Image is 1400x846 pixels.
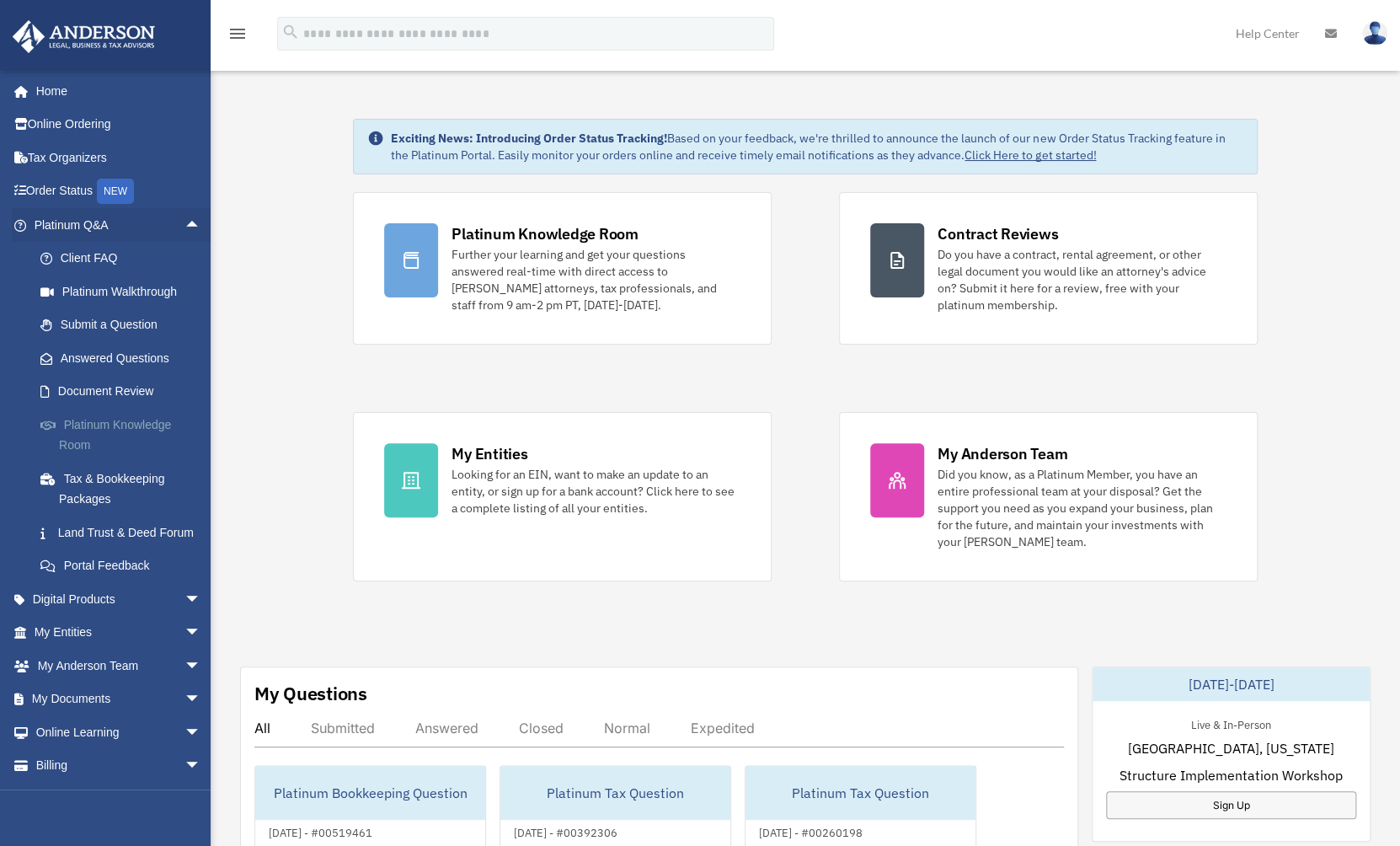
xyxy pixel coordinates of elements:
[24,462,227,516] a: Tax & Bookkeeping Packages
[391,130,1243,163] div: Based on your feedback, we're thrilled to announce the launch of our new Order Status Tracking fe...
[839,412,1258,581] a: My Anderson Team Did you know, as a Platinum Member, you have an entire professional team at your...
[12,649,227,683] a: My Anderson Teamarrow_drop_down
[500,766,730,820] div: Platinum Tax Question
[8,20,160,53] img: Anderson Advisors Platinum Portal
[184,582,218,617] span: arrow_drop_down
[965,147,1096,163] a: Click Here to get started!
[452,246,740,313] div: Further your learning and get your questions answered real-time with direct access to [PERSON_NAM...
[227,29,248,44] a: menu
[281,23,300,41] i: search
[184,683,218,717] span: arrow_drop_down
[1093,667,1371,701] div: [DATE]-[DATE]
[1119,765,1343,785] span: Structure Implementation Workshop
[255,822,386,840] div: [DATE] - #00519461
[452,466,740,517] div: Looking for an EIN, want to make an update to an entity, or sign up for a bank account? Click her...
[12,715,227,749] a: Online Learningarrow_drop_down
[184,715,218,750] span: arrow_drop_down
[415,720,478,736] div: Answered
[24,516,227,549] a: Land Trust & Deed Forum
[24,375,227,409] a: Document Review
[391,131,667,146] strong: Exciting News: Introducing Order Status Tracking!
[12,141,227,174] a: Tax Organizers
[12,782,227,816] a: Events Calendar
[24,275,227,308] a: Platinum Walkthrough
[311,720,375,736] div: Submitted
[24,549,227,583] a: Portal Feedback
[839,192,1258,345] a: Contract Reviews Do you have a contract, rental agreement, or other legal document you would like...
[938,223,1058,244] div: Contract Reviews
[24,408,227,462] a: Platinum Knowledge Room
[254,720,270,736] div: All
[938,246,1226,313] div: Do you have a contract, rental agreement, or other legal document you would like an attorney's ad...
[353,192,772,345] a: Platinum Knowledge Room Further your learning and get your questions answered real-time with dire...
[227,24,248,44] i: menu
[184,649,218,683] span: arrow_drop_down
[184,749,218,784] span: arrow_drop_down
[24,341,227,375] a: Answered Questions
[255,766,485,820] div: Platinum Bookkeeping Question
[12,616,227,650] a: My Entitiesarrow_drop_down
[938,443,1067,464] div: My Anderson Team
[745,766,975,820] div: Platinum Tax Question
[12,749,227,783] a: Billingarrow_drop_down
[184,208,218,243] span: arrow_drop_up
[24,242,227,276] a: Client FAQ
[1128,738,1334,758] span: [GEOGRAPHIC_DATA], [US_STATE]
[452,443,527,464] div: My Entities
[938,466,1226,550] div: Did you know, as a Platinum Member, you have an entire professional team at your disposal? Get th...
[12,74,218,108] a: Home
[745,822,876,840] div: [DATE] - #00260198
[24,308,227,342] a: Submit a Question
[1106,791,1357,819] a: Sign Up
[254,681,367,706] div: My Questions
[691,720,755,736] div: Expedited
[519,720,564,736] div: Closed
[184,616,218,651] span: arrow_drop_down
[1362,21,1387,46] img: User Pic
[353,412,772,581] a: My Entities Looking for an EIN, want to make an update to an entity, or sign up for a bank accoun...
[500,822,631,840] div: [DATE] - #00392306
[12,683,227,716] a: My Documentsarrow_drop_down
[12,108,227,142] a: Online Ordering
[12,174,227,209] a: Order StatusNEW
[12,208,227,242] a: Platinum Q&Aarrow_drop_up
[12,582,227,616] a: Digital Productsarrow_drop_down
[604,720,650,736] div: Normal
[452,223,639,244] div: Platinum Knowledge Room
[97,179,134,204] div: NEW
[1178,715,1285,732] div: Live & In-Person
